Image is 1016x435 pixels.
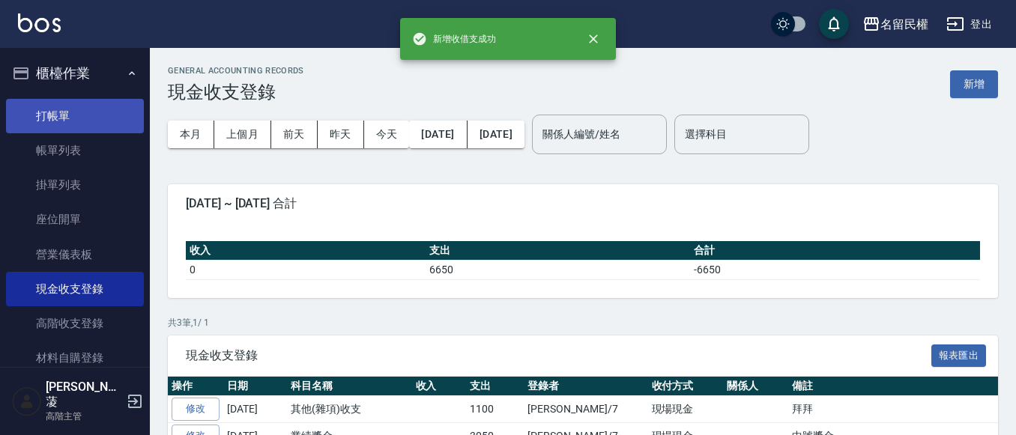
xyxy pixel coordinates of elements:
[223,396,287,423] td: [DATE]
[6,272,144,306] a: 現金收支登錄
[648,396,724,423] td: 現場現金
[524,396,647,423] td: [PERSON_NAME]/7
[819,9,849,39] button: save
[6,202,144,237] a: 座位開單
[6,168,144,202] a: 掛單列表
[186,196,980,211] span: [DATE] ~ [DATE] 合計
[577,22,610,55] button: close
[880,15,928,34] div: 名留民權
[6,341,144,375] a: 材料自購登錄
[168,316,998,329] p: 共 3 筆, 1 / 1
[223,377,287,396] th: 日期
[186,260,426,279] td: 0
[214,121,271,148] button: 上個月
[690,260,980,279] td: -6650
[856,9,934,40] button: 名留民權
[46,410,122,423] p: 高階主管
[271,121,318,148] button: 前天
[690,241,980,261] th: 合計
[426,260,690,279] td: 6650
[46,380,122,410] h5: [PERSON_NAME]蓤
[186,241,426,261] th: 收入
[6,99,144,133] a: 打帳單
[950,70,998,98] button: 新增
[412,31,496,46] span: 新增收借支成功
[168,66,304,76] h2: GENERAL ACCOUNTING RECORDS
[648,377,724,396] th: 收付方式
[524,377,647,396] th: 登錄者
[364,121,410,148] button: 今天
[287,396,412,423] td: 其他(雜項)收支
[468,121,524,148] button: [DATE]
[6,54,144,93] button: 櫃檯作業
[168,82,304,103] h3: 現金收支登錄
[168,121,214,148] button: 本月
[12,386,42,416] img: Person
[186,348,931,363] span: 現金收支登錄
[318,121,364,148] button: 昨天
[931,344,987,368] button: 報表匯出
[172,398,220,421] a: 修改
[412,377,467,396] th: 收入
[723,377,788,396] th: 關係人
[6,133,144,168] a: 帳單列表
[940,10,998,38] button: 登出
[287,377,412,396] th: 科目名稱
[409,121,467,148] button: [DATE]
[6,237,144,272] a: 營業儀表板
[6,306,144,341] a: 高階收支登錄
[18,13,61,32] img: Logo
[466,377,524,396] th: 支出
[426,241,690,261] th: 支出
[466,396,524,423] td: 1100
[931,347,987,362] a: 報表匯出
[168,377,223,396] th: 操作
[950,76,998,91] a: 新增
